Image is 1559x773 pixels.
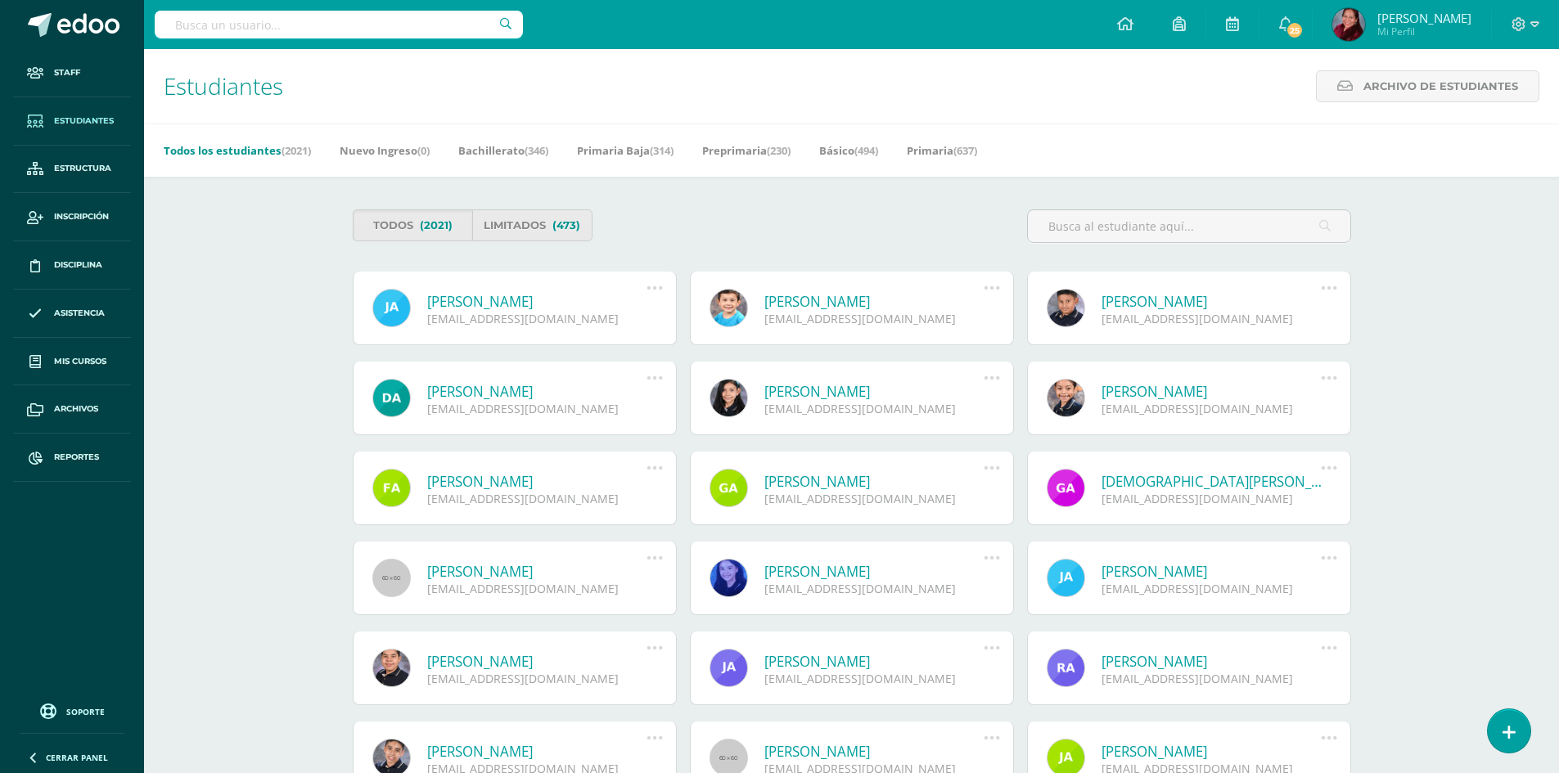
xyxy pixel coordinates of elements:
[1102,742,1322,761] a: [PERSON_NAME]
[1102,311,1322,326] div: [EMAIL_ADDRESS][DOMAIN_NAME]
[54,115,114,128] span: Estudiantes
[854,143,878,158] span: (494)
[340,137,430,164] a: Nuevo Ingreso(0)
[953,143,977,158] span: (637)
[13,146,131,194] a: Estructura
[54,307,105,320] span: Asistencia
[1102,292,1322,311] a: [PERSON_NAME]
[353,209,473,241] a: Todos(2021)
[764,401,985,416] div: [EMAIL_ADDRESS][DOMAIN_NAME]
[552,210,580,240] span: (473)
[1332,8,1365,41] img: 00c1b1db20a3e38a90cfe610d2c2e2f3.png
[458,137,548,164] a: Bachillerato(346)
[20,699,124,721] a: Soporte
[764,562,985,581] a: [PERSON_NAME]
[1102,562,1322,581] a: [PERSON_NAME]
[472,209,593,241] a: Limitados(473)
[54,258,102,272] span: Disciplina
[1377,25,1471,38] span: Mi Perfil
[13,49,131,97] a: Staff
[764,472,985,491] a: [PERSON_NAME]
[1102,671,1322,686] div: [EMAIL_ADDRESS][DOMAIN_NAME]
[13,385,131,434] a: Archivos
[427,581,647,596] div: [EMAIL_ADDRESS][DOMAIN_NAME]
[1102,491,1322,506] div: [EMAIL_ADDRESS][DOMAIN_NAME]
[1028,210,1350,242] input: Busca al estudiante aquí...
[427,401,647,416] div: [EMAIL_ADDRESS][DOMAIN_NAME]
[907,137,977,164] a: Primaria(637)
[427,491,647,506] div: [EMAIL_ADDRESS][DOMAIN_NAME]
[1377,10,1471,26] span: [PERSON_NAME]
[764,382,985,401] a: [PERSON_NAME]
[1102,652,1322,671] a: [PERSON_NAME]
[1102,382,1322,401] a: [PERSON_NAME]
[764,292,985,311] a: [PERSON_NAME]
[13,193,131,241] a: Inscripción
[1102,581,1322,596] div: [EMAIL_ADDRESS][DOMAIN_NAME]
[164,137,311,164] a: Todos los estudiantes(2021)
[427,562,647,581] a: [PERSON_NAME]
[54,451,99,464] span: Reportes
[577,137,674,164] a: Primaria Baja(314)
[525,143,548,158] span: (346)
[13,290,131,338] a: Asistencia
[13,241,131,290] a: Disciplina
[66,706,105,717] span: Soporte
[427,472,647,491] a: [PERSON_NAME]
[417,143,430,158] span: (0)
[54,162,111,175] span: Estructura
[54,355,106,368] span: Mis cursos
[164,70,283,101] span: Estudiantes
[767,143,791,158] span: (230)
[13,338,131,386] a: Mis cursos
[13,434,131,482] a: Reportes
[427,311,647,326] div: [EMAIL_ADDRESS][DOMAIN_NAME]
[427,292,647,311] a: [PERSON_NAME]
[54,402,98,416] span: Archivos
[1286,21,1304,39] span: 25
[702,137,791,164] a: Preprimaria(230)
[819,137,878,164] a: Básico(494)
[650,143,674,158] span: (314)
[1102,401,1322,416] div: [EMAIL_ADDRESS][DOMAIN_NAME]
[420,210,453,240] span: (2021)
[764,652,985,671] a: [PERSON_NAME]
[427,742,647,761] a: [PERSON_NAME]
[1316,70,1539,102] a: Archivo de Estudiantes
[427,671,647,686] div: [EMAIL_ADDRESS][DOMAIN_NAME]
[764,581,985,596] div: [EMAIL_ADDRESS][DOMAIN_NAME]
[54,210,109,223] span: Inscripción
[764,742,985,761] a: [PERSON_NAME]
[282,143,311,158] span: (2021)
[1363,71,1518,101] span: Archivo de Estudiantes
[764,671,985,686] div: [EMAIL_ADDRESS][DOMAIN_NAME]
[54,66,80,79] span: Staff
[155,11,523,38] input: Busca un usuario...
[764,311,985,326] div: [EMAIL_ADDRESS][DOMAIN_NAME]
[764,491,985,506] div: [EMAIL_ADDRESS][DOMAIN_NAME]
[427,382,647,401] a: [PERSON_NAME]
[427,652,647,671] a: [PERSON_NAME]
[13,97,131,146] a: Estudiantes
[46,752,108,763] span: Cerrar panel
[1102,472,1322,491] a: [DEMOGRAPHIC_DATA][PERSON_NAME]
